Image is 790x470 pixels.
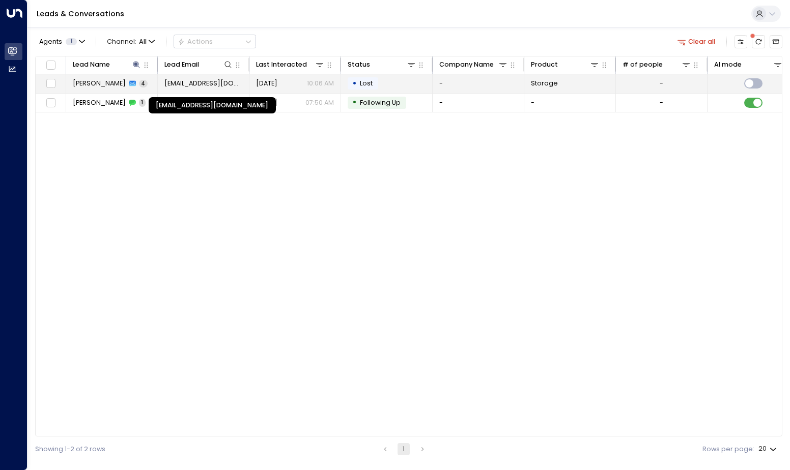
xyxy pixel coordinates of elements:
div: Showing 1-2 of 2 rows [35,445,105,454]
div: Status [348,59,370,70]
button: Clear all [674,35,719,48]
div: Lead Email [164,59,234,70]
div: Actions [178,38,213,46]
div: Last Interacted [256,59,325,70]
button: Channel:All [103,35,158,48]
td: - [433,94,524,112]
span: Storage [531,79,558,88]
span: Agents [39,39,62,45]
p: 07:50 AM [305,98,334,107]
td: - [433,74,524,93]
div: Lead Name [73,59,142,70]
div: Company Name [439,59,494,70]
span: Toggle select row [45,97,57,109]
span: Lost [360,79,373,87]
div: Last Interacted [256,59,307,70]
button: Archived Leads [770,35,782,48]
div: Status [348,59,417,70]
div: Product [531,59,558,70]
span: Hilary Weightman [73,98,126,107]
div: Product [531,59,600,70]
span: Channel: [103,35,158,48]
button: page 1 [398,443,410,455]
div: • [352,76,357,92]
span: Toggle select all [45,59,57,71]
div: Button group with a nested menu [174,35,256,48]
span: Following Up [360,98,401,107]
p: 10:06 AM [307,79,334,88]
span: Hilary Weightman [73,79,126,88]
nav: pagination navigation [379,443,430,455]
div: AI mode [714,59,783,70]
td: - [524,94,616,112]
span: Sep 02, 2025 [256,79,277,88]
span: 4 [139,80,148,87]
div: 20 [758,442,779,456]
span: Toggle select row [45,78,57,90]
button: Customize [735,35,747,48]
label: Rows per page: [702,445,754,454]
span: There are new threads available. Refresh the grid to view the latest updates. [752,35,765,48]
button: Actions [174,35,256,48]
span: 1 [139,99,146,106]
div: Lead Name [73,59,110,70]
a: Leads & Conversations [37,9,124,19]
div: Company Name [439,59,509,70]
div: # of people [623,59,663,70]
div: AI mode [714,59,742,70]
div: - [660,98,663,107]
div: • [352,95,357,110]
button: Agents1 [35,35,88,48]
span: hmweightman@outlook.com [164,79,243,88]
span: 1 [66,38,77,45]
div: - [660,79,663,88]
span: All [139,38,147,45]
div: [EMAIL_ADDRESS][DOMAIN_NAME] [149,97,276,113]
div: Lead Email [164,59,199,70]
div: # of people [623,59,692,70]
